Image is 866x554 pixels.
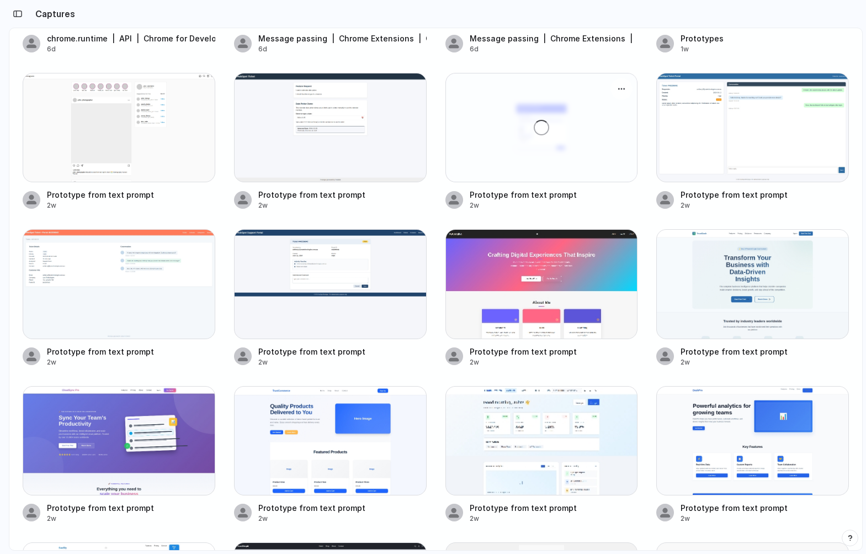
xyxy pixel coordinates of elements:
[47,514,154,524] div: 2w
[681,502,788,514] div: Prototype from text prompt
[681,189,788,201] div: Prototype from text prompt
[31,7,75,20] h2: Captures
[470,189,577,201] div: Prototype from text prompt
[258,502,365,514] div: Prototype from text prompt
[258,201,365,210] div: 2w
[470,346,577,357] div: Prototype from text prompt
[258,514,365,524] div: 2w
[47,33,215,44] div: chrome.runtime | API | Chrome for Developers
[47,502,154,514] div: Prototype from text prompt
[681,44,724,54] div: 1w
[47,201,154,210] div: 2w
[470,201,577,210] div: 2w
[258,189,365,201] div: Prototype from text prompt
[258,346,365,357] div: Prototype from text prompt
[470,33,638,44] div: Message passing | Chrome Extensions | Chrome for Developers
[470,44,638,54] div: 6d
[47,346,154,357] div: Prototype from text prompt
[470,357,577,367] div: 2w
[681,33,724,44] div: Prototypes
[681,514,788,524] div: 2w
[47,189,154,201] div: Prototype from text prompt
[258,357,365,367] div: 2w
[681,357,788,367] div: 2w
[470,502,577,514] div: Prototype from text prompt
[681,346,788,357] div: Prototype from text prompt
[258,44,427,54] div: 6d
[470,514,577,524] div: 2w
[47,44,215,54] div: 6d
[47,357,154,367] div: 2w
[681,201,788,210] div: 2w
[258,33,427,44] div: Message passing | Chrome Extensions | Chrome for Developers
